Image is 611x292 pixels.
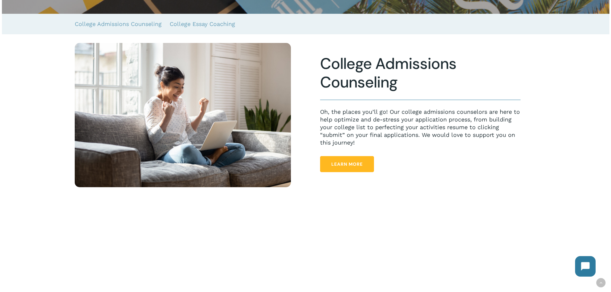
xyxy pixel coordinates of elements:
a: College Admissions Counseling [75,14,162,34]
a: College Essay Coaching [170,14,235,34]
img: Overjoyed,Millennial,Indian,Girl,Sit,On,Couch,At,Home,Feel [75,43,291,187]
a: Learn More [320,156,374,172]
iframe: Chatbot [569,250,602,283]
p: Oh, the places you’ll go! Our college admissions counselors are here to help optimize and de-stre... [320,108,521,146]
h2: College Admissions Counseling [320,54,521,92]
span: Learn More [331,161,363,167]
